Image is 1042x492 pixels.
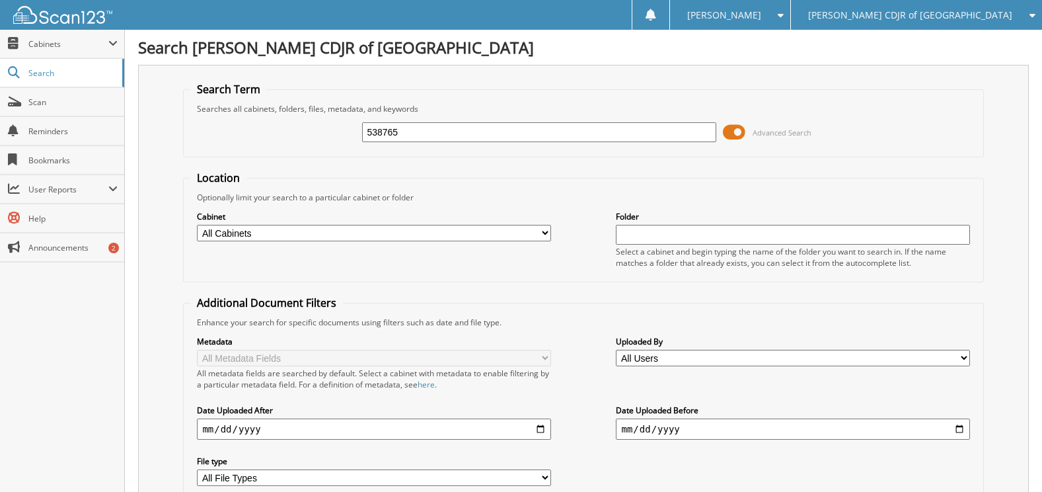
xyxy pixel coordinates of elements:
span: Bookmarks [28,155,118,166]
span: User Reports [28,184,108,195]
span: Help [28,213,118,224]
span: Cabinets [28,38,108,50]
label: Uploaded By [616,336,969,347]
span: Scan [28,97,118,108]
img: scan123-logo-white.svg [13,6,112,24]
legend: Location [190,171,246,185]
a: here [418,379,435,390]
h1: Search [PERSON_NAME] CDJR of [GEOGRAPHIC_DATA] [138,36,1029,58]
input: start [197,419,550,440]
label: Date Uploaded After [197,405,550,416]
div: Searches all cabinets, folders, files, metadata, and keywords [190,103,976,114]
legend: Additional Document Filters [190,296,343,310]
span: Search [28,67,116,79]
label: Folder [616,211,969,222]
span: Reminders [28,126,118,137]
legend: Search Term [190,82,267,97]
span: [PERSON_NAME] CDJR of [GEOGRAPHIC_DATA] [808,11,1012,19]
div: Select a cabinet and begin typing the name of the folder you want to search in. If the name match... [616,246,969,268]
label: File type [197,456,550,467]
span: [PERSON_NAME] [687,11,761,19]
div: Enhance your search for specific documents using filters such as date and file type. [190,317,976,328]
span: Announcements [28,242,118,253]
div: 2 [108,243,119,253]
input: end [616,419,969,440]
span: Advanced Search [753,128,811,138]
label: Cabinet [197,211,550,222]
div: All metadata fields are searched by default. Select a cabinet with metadata to enable filtering b... [197,368,550,390]
label: Date Uploaded Before [616,405,969,416]
label: Metadata [197,336,550,347]
div: Optionally limit your search to a particular cabinet or folder [190,192,976,203]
